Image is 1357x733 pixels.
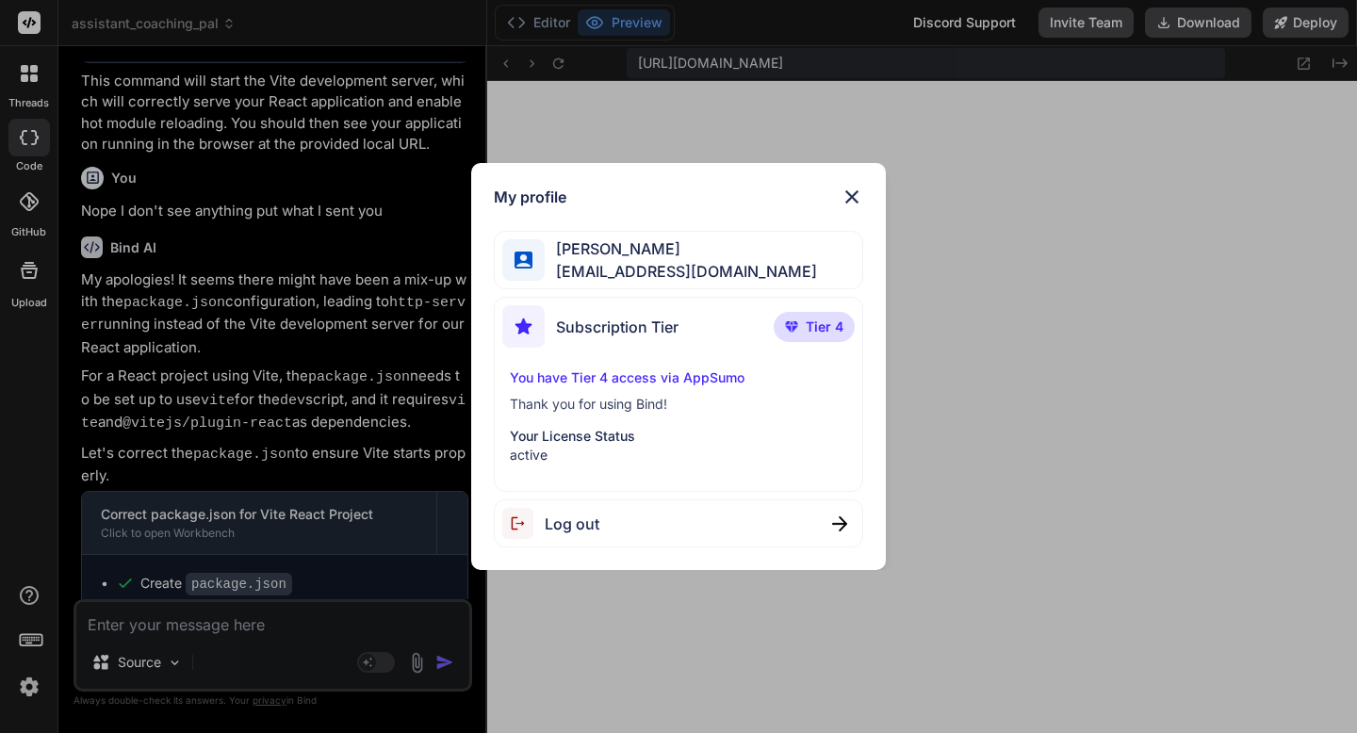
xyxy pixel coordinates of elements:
img: close [841,186,863,208]
span: [EMAIL_ADDRESS][DOMAIN_NAME] [545,260,817,283]
img: premium [785,321,798,333]
img: logout [502,508,545,539]
span: Subscription Tier [556,316,678,338]
p: Your License Status [510,427,847,446]
p: You have Tier 4 access via AppSumo [510,368,847,387]
p: Thank you for using Bind! [510,395,847,414]
img: subscription [502,305,545,348]
img: close [832,516,847,531]
img: profile [515,252,532,269]
span: Tier 4 [806,318,843,336]
p: active [510,446,847,464]
span: Log out [545,513,599,535]
span: [PERSON_NAME] [545,237,817,260]
h1: My profile [494,186,566,208]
